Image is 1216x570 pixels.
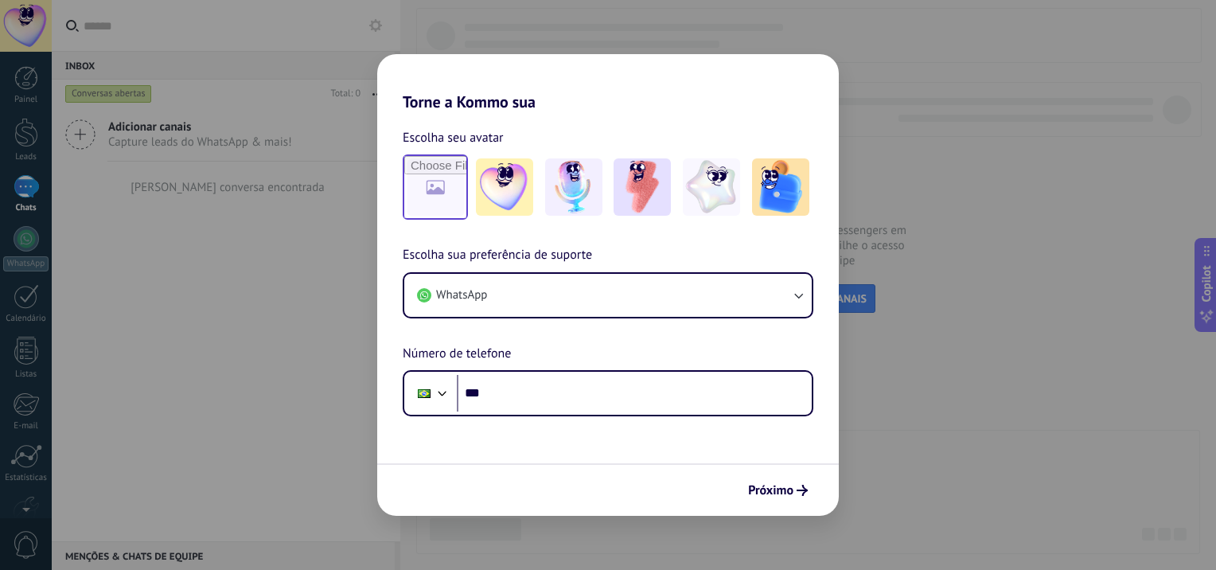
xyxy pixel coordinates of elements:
h2: Torne a Kommo sua [377,54,839,111]
div: Brazil: + 55 [409,377,439,410]
img: -5.jpeg [752,158,809,216]
span: Próximo [748,485,793,496]
button: Próximo [741,477,815,504]
img: -4.jpeg [683,158,740,216]
span: Escolha sua preferência de suporte [403,245,592,266]
img: -3.jpeg [614,158,671,216]
img: -1.jpeg [476,158,533,216]
span: Número de telefone [403,344,511,365]
img: -2.jpeg [545,158,602,216]
span: WhatsApp [436,287,487,303]
button: WhatsApp [404,274,812,317]
span: Escolha seu avatar [403,127,504,148]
